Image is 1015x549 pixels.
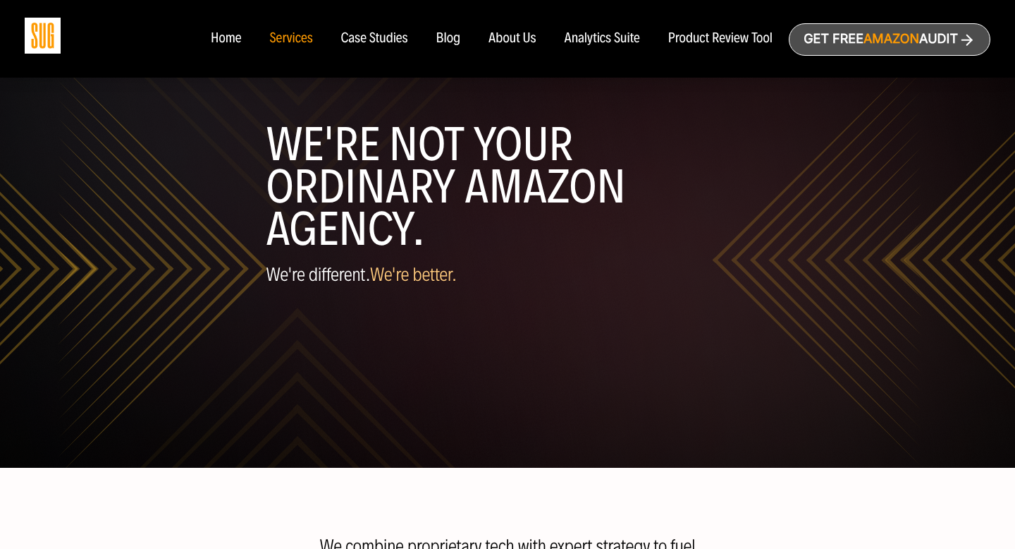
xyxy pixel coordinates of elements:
a: Home [211,31,241,47]
span: We're better. [370,263,457,286]
a: Analytics Suite [565,31,640,47]
h1: WE'RE NOT YOUR ORDINARY AMAZON AGENCY. [266,123,749,251]
a: Product Review Tool [668,31,773,47]
a: About Us [488,31,536,47]
a: Services [269,31,312,47]
a: Blog [436,31,461,47]
img: Sug [25,18,61,54]
a: Get freeAmazonAudit [789,23,990,56]
span: Amazon [863,32,919,47]
p: We're different. [266,265,749,285]
a: Case Studies [341,31,408,47]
